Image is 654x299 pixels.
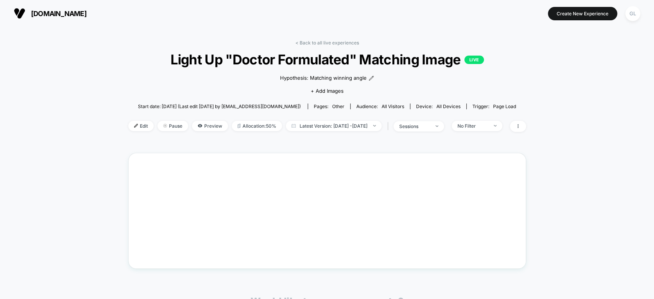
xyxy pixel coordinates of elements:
span: Edit [128,121,154,131]
img: end [373,125,376,127]
span: Start date: [DATE] (Last edit [DATE] by [EMAIL_ADDRESS][DOMAIN_NAME]) [138,103,301,109]
img: end [436,125,438,127]
span: + Add Images [310,88,343,94]
span: | [385,121,393,132]
img: rebalance [238,124,241,128]
span: Pause [157,121,188,131]
img: end [494,125,497,127]
p: LIVE [464,56,484,64]
span: [DOMAIN_NAME] [31,10,87,18]
img: end [163,124,167,128]
div: sessions [399,123,430,129]
img: calendar [292,124,296,128]
span: Hypothesis: Matching winning angle [280,74,367,82]
button: GL [623,6,643,21]
div: Audience: [356,103,404,109]
span: Device: [410,103,466,109]
div: No Filter [457,123,488,129]
span: Light Up "Doctor Formulated" Matching Image [148,51,506,67]
span: Page Load [493,103,516,109]
span: Preview [192,121,228,131]
div: Pages: [314,103,344,109]
button: [DOMAIN_NAME] [11,7,89,20]
span: all devices [436,103,461,109]
img: edit [134,124,138,128]
span: All Visitors [382,103,404,109]
div: Trigger: [472,103,516,109]
img: Visually logo [14,8,25,19]
span: other [332,103,344,109]
div: GL [625,6,640,21]
a: < Back to all live experiences [295,40,359,46]
span: Allocation: 50% [232,121,282,131]
span: Latest Version: [DATE] - [DATE] [286,121,382,131]
button: Create New Experience [548,7,617,20]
